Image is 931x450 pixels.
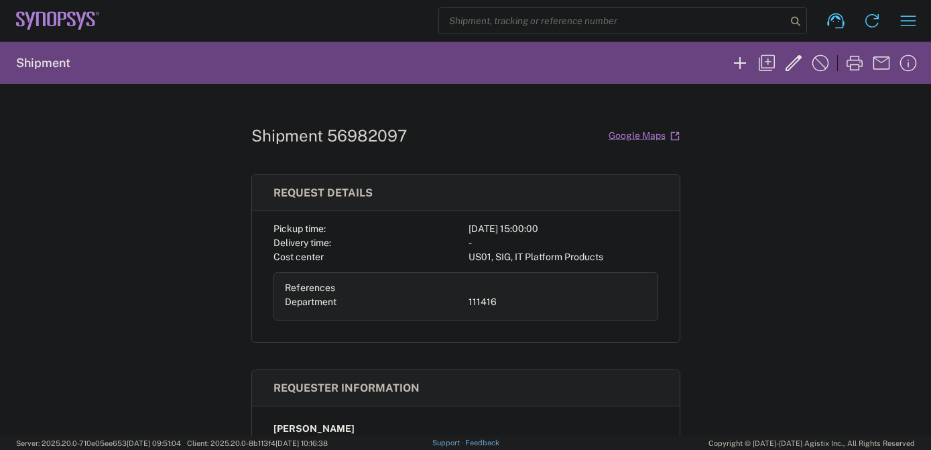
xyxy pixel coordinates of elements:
[708,437,915,449] span: Copyright © [DATE]-[DATE] Agistix Inc., All Rights Reserved
[465,439,499,447] a: Feedback
[127,439,181,447] span: [DATE] 09:51:04
[608,124,680,148] a: Google Maps
[273,186,373,199] span: Request details
[439,8,786,34] input: Shipment, tracking or reference number
[285,295,463,309] div: Department
[469,222,658,236] div: [DATE] 15:00:00
[432,439,466,447] a: Support
[275,439,328,447] span: [DATE] 10:16:38
[285,282,335,293] span: References
[273,223,326,234] span: Pickup time:
[273,237,331,248] span: Delivery time:
[273,251,324,262] span: Cost center
[251,126,407,146] h1: Shipment 56982097
[273,422,355,436] span: [PERSON_NAME]
[273,382,420,394] span: Requester information
[16,439,181,447] span: Server: 2025.20.0-710e05ee653
[16,55,70,71] h2: Shipment
[469,295,647,309] div: 111416
[469,236,658,250] div: -
[469,250,658,264] div: US01, SIG, IT Platform Products
[187,439,328,447] span: Client: 2025.20.0-8b113f4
